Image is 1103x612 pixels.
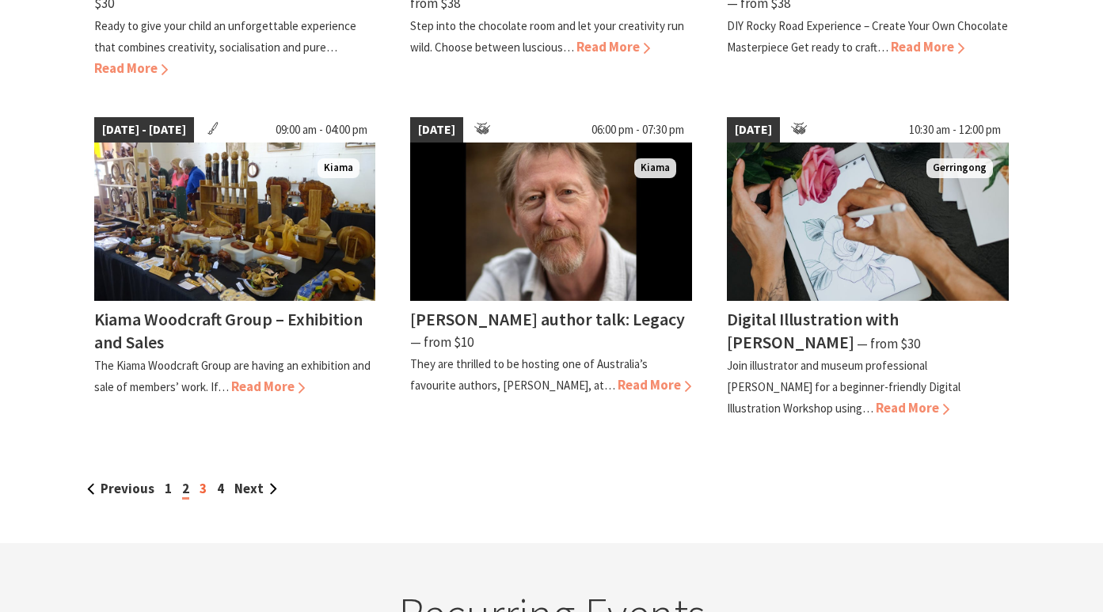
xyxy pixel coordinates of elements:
span: Read More [231,378,305,395]
p: Step into the chocolate room and let your creativity run wild. Choose between luscious… [410,18,684,55]
img: The wonders of wood [94,143,376,301]
a: Next [234,480,277,497]
p: Ready to give your child an unforgettable experience that combines creativity, socialisation and ... [94,18,356,55]
a: 3 [200,480,207,497]
span: Read More [94,59,168,77]
span: Read More [891,38,964,55]
span: 2 [182,480,189,500]
p: Join illustrator and museum professional [PERSON_NAME] for a beginner-friendly Digital Illustrati... [727,358,960,416]
p: They are thrilled to be hosting one of Australia’s favourite authors, [PERSON_NAME], at… [410,356,648,393]
span: [DATE] - [DATE] [94,117,194,143]
span: ⁠— from $10 [410,333,474,351]
img: Man wearing a beige shirt, with short dark blonde hair and a beard [410,143,692,301]
span: Kiama [634,158,676,178]
img: Woman's hands sketching an illustration of a rose on an iPad with a digital stylus [727,143,1009,301]
span: [DATE] [410,117,463,143]
a: 4 [217,480,224,497]
span: Kiama [318,158,359,178]
span: Gerringong [926,158,993,178]
a: [DATE] 06:00 pm - 07:30 pm Man wearing a beige shirt, with short dark blonde hair and a beard Kia... [410,117,692,420]
a: Previous [87,480,154,497]
h4: Kiama Woodcraft Group – Exhibition and Sales [94,308,363,353]
a: [DATE] 10:30 am - 12:00 pm Woman's hands sketching an illustration of a rose on an iPad with a di... [727,117,1009,420]
span: 06:00 pm - 07:30 pm [584,117,692,143]
a: [DATE] - [DATE] 09:00 am - 04:00 pm The wonders of wood Kiama Kiama Woodcraft Group – Exhibition ... [94,117,376,420]
span: 10:30 am - 12:00 pm [901,117,1009,143]
span: Read More [618,376,691,393]
p: DIY Rocky Road Experience – Create Your Own Chocolate Masterpiece Get ready to craft… [727,18,1008,55]
span: Read More [576,38,650,55]
h4: [PERSON_NAME] author talk: Legacy [410,308,685,330]
p: The Kiama Woodcraft Group are having an exhibition and sale of members’ work. If… [94,358,371,394]
span: ⁠— from $30 [857,335,920,352]
a: 1 [165,480,172,497]
span: 09:00 am - 04:00 pm [268,117,375,143]
h4: Digital Illustration with [PERSON_NAME] [727,308,899,353]
span: [DATE] [727,117,780,143]
span: Read More [876,399,949,416]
